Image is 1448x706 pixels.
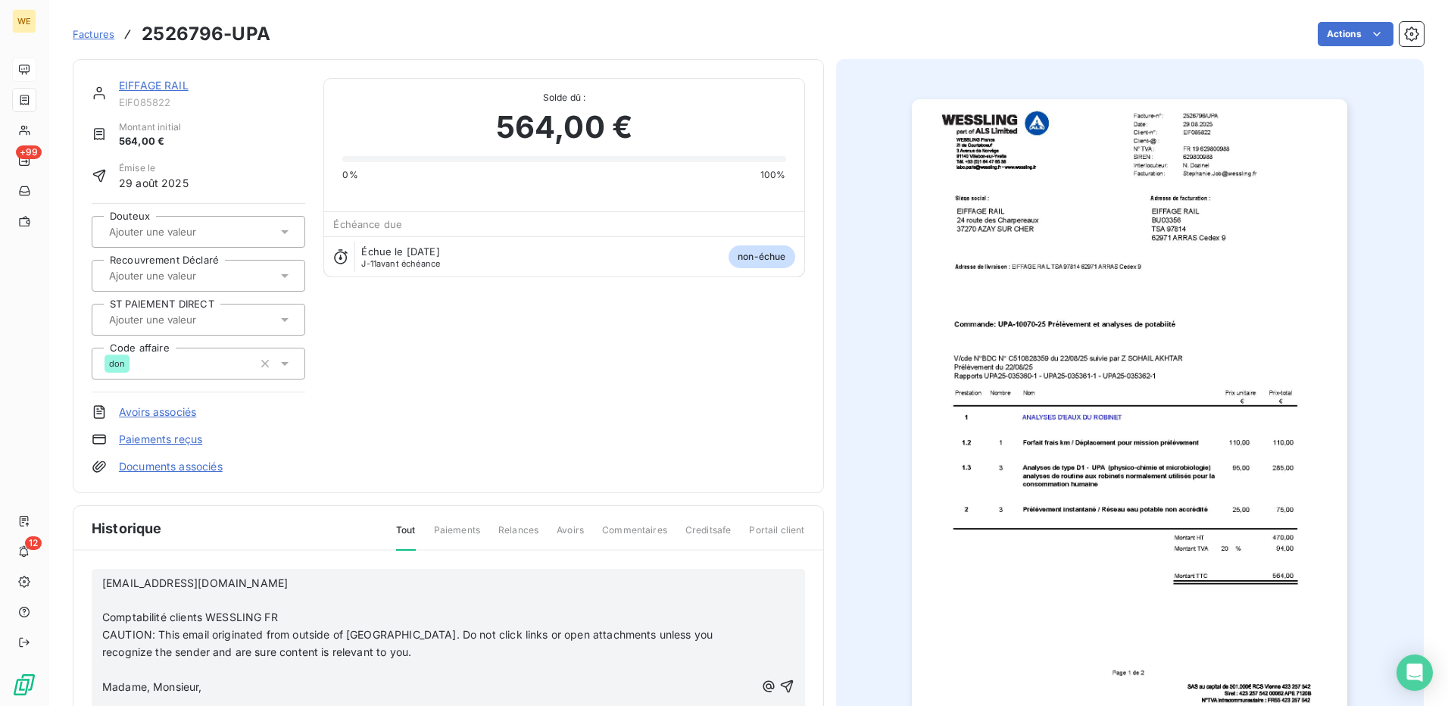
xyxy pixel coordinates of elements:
input: Ajouter une valeur [108,313,260,326]
span: 100% [760,168,786,182]
span: 12 [25,536,42,550]
a: EIFFAGE RAIL [119,79,189,92]
span: Échue le [DATE] [361,245,439,258]
span: 564,00 € [119,134,181,149]
span: avant échéance [361,259,440,268]
span: Tout [396,523,416,551]
a: Avoirs associés [119,405,196,420]
span: Comptabilité clients WESSLING FR​ [102,611,278,623]
span: Relances [498,523,538,549]
span: [EMAIL_ADDRESS][DOMAIN_NAME] [102,576,288,589]
span: J-11 [361,258,376,269]
a: Paiements reçus [119,432,202,447]
span: Commentaires [602,523,667,549]
button: Actions [1318,22,1393,46]
span: 29 août 2025 [119,175,189,191]
span: EIF085822 [119,96,305,108]
span: don [109,359,125,368]
span: 564,00 € [496,105,632,150]
span: +99 [16,145,42,159]
a: Factures [73,27,114,42]
img: Logo LeanPay [12,673,36,697]
a: Documents associés [119,459,223,474]
span: Avoirs [557,523,584,549]
input: Ajouter une valeur [108,225,260,239]
span: 0% [342,168,357,182]
span: Montant initial [119,120,181,134]
span: non-échue [729,245,794,268]
span: Émise le [119,161,189,175]
span: Factures [73,28,114,40]
div: Open Intercom Messenger [1397,654,1433,691]
span: Historique [92,518,162,539]
span: Solde dû : [342,91,785,105]
span: Creditsafe [685,523,732,549]
span: Paiements [434,523,480,549]
h3: 2526796-UPA [142,20,270,48]
span: Échéance due [333,218,402,230]
span: CAUTION: This email originated from outside of [GEOGRAPHIC_DATA]. Do not click links or open atta... [102,628,716,658]
div: WE [12,9,36,33]
span: Portail client [749,523,804,549]
input: Ajouter une valeur [108,269,260,283]
span: Madame, Monsieur, [102,680,202,693]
